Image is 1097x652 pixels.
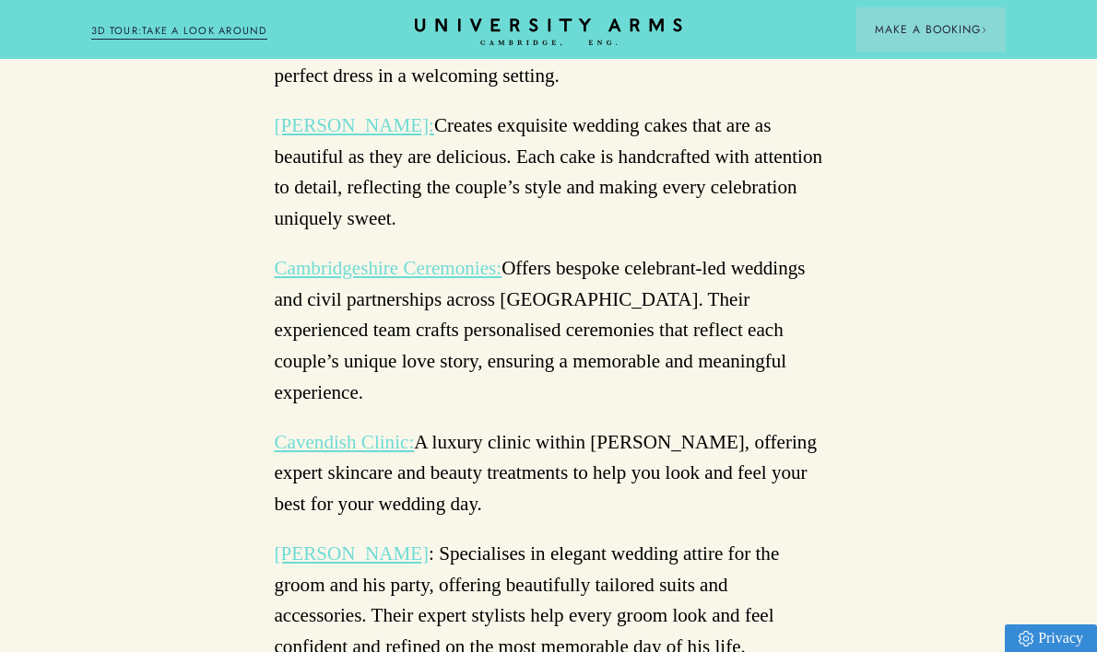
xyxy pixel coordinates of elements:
[275,114,434,136] a: [PERSON_NAME]:
[275,542,430,565] a: [PERSON_NAME]
[275,257,502,279] a: Cambridgeshire Ceremonies:
[415,18,682,47] a: Home
[275,431,415,453] a: Cavendish Clinic:
[275,111,823,235] p: Creates exquisite wedding cakes that are as beautiful as they are delicious. Each cake is handcra...
[981,27,987,33] img: Arrow icon
[1019,631,1033,646] img: Privacy
[875,21,987,38] span: Make a Booking
[91,23,267,40] a: 3D TOUR:TAKE A LOOK AROUND
[1005,624,1097,652] a: Privacy
[275,253,823,409] p: Offers bespoke celebrant-led weddings and civil partnerships across [GEOGRAPHIC_DATA]. Their expe...
[856,7,1006,52] button: Make a BookingArrow icon
[275,427,823,520] p: A luxury clinic within [PERSON_NAME], offering expert skincare and beauty treatments to help you ...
